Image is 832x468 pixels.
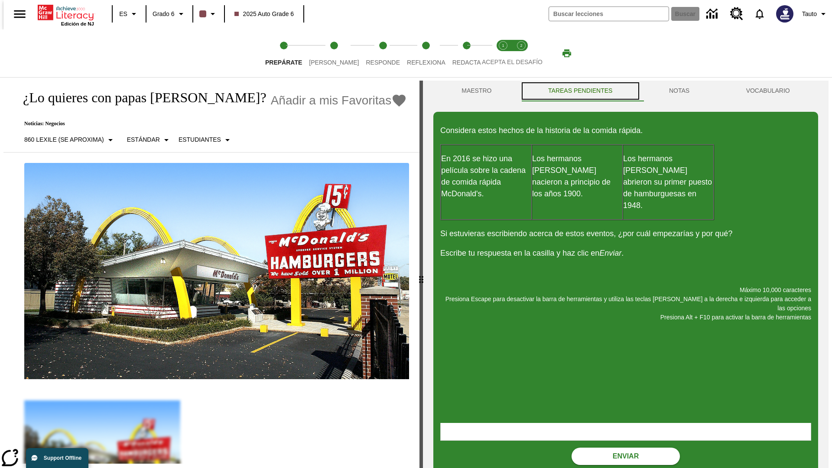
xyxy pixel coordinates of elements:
button: Redacta step 5 of 5 [445,29,488,77]
button: Acepta el desafío lee step 1 of 2 [491,29,516,77]
span: ACEPTA EL DESAFÍO [482,58,543,65]
button: Escoja un nuevo avatar [771,3,799,25]
button: Responde step 3 of 5 [359,29,407,77]
img: Uno de los primeros locales de McDonald's, con el icónico letrero rojo y los arcos amarillos. [24,163,409,380]
p: Presiona Escape para desactivar la barra de herramientas y utiliza las teclas [PERSON_NAME] a la ... [440,295,811,313]
p: Máximo 10,000 caracteres [440,286,811,295]
span: Reflexiona [407,59,445,66]
button: Lee step 2 of 5 [302,29,366,77]
div: Pulsa la tecla de intro o la barra espaciadora y luego presiona las flechas de derecha e izquierd... [419,81,423,468]
button: TAREAS PENDIENTES [520,81,641,101]
text: 2 [520,43,522,48]
button: Abrir el menú lateral [7,1,32,27]
button: Maestro [433,81,520,101]
p: Noticias: Negocios [14,120,407,127]
a: Centro de información [701,2,725,26]
div: activity [423,81,829,468]
p: Escribe tu respuesta en la casilla y haz clic en . [440,247,811,259]
p: Los hermanos [PERSON_NAME] nacieron a principio de los años 1900. [532,153,622,200]
h1: ¿Lo quieres con papas [PERSON_NAME]? [14,90,266,106]
img: Avatar [776,5,793,23]
button: El color de la clase es café oscuro. Cambiar el color de la clase. [196,6,221,22]
button: Reflexiona step 4 of 5 [400,29,452,77]
button: Tipo de apoyo, Estándar [123,132,175,148]
span: 2025 Auto Grade 6 [234,10,294,19]
button: Seleccionar estudiante [175,132,236,148]
text: 1 [502,43,504,48]
button: Perfil/Configuración [799,6,832,22]
button: Support Offline [26,448,88,468]
span: ES [119,10,127,19]
input: Buscar campo [549,7,669,21]
p: Estudiantes [179,135,221,144]
button: Lenguaje: ES, Selecciona un idioma [115,6,143,22]
span: Prepárate [265,59,302,66]
button: Seleccione Lexile, 860 Lexile (Se aproxima) [21,132,119,148]
button: Imprimir [553,45,581,61]
button: NOTAS [641,81,718,101]
span: [PERSON_NAME] [309,59,359,66]
p: Considera estos hechos de la historia de la comida rápida. [440,125,811,136]
span: Grado 6 [153,10,175,19]
p: En 2016 se hizo una película sobre la cadena de comida rápida McDonald's. [441,153,531,200]
body: Máximo 10,000 caracteres Presiona Escape para desactivar la barra de herramientas y utiliza las t... [3,7,127,15]
p: Estándar [127,135,160,144]
span: Añadir a mis Favoritas [271,94,392,107]
button: Acepta el desafío contesta step 2 of 2 [509,29,534,77]
span: Edición de NJ [61,21,94,26]
em: Enviar [599,249,621,257]
div: reading [3,81,419,464]
a: Notificaciones [748,3,771,25]
p: Si estuvieras escribiendo acerca de estos eventos, ¿por cuál empezarías y por qué? [440,228,811,240]
button: Grado: Grado 6, Elige un grado [149,6,190,22]
span: Redacta [452,59,481,66]
span: Tauto [802,10,817,19]
span: Support Offline [44,455,81,461]
button: Prepárate step 1 of 5 [258,29,309,77]
div: Instructional Panel Tabs [433,81,818,101]
p: 860 Lexile (Se aproxima) [24,135,104,144]
button: Enviar [572,448,680,465]
span: Responde [366,59,400,66]
div: Portada [38,3,94,26]
button: Añadir a mis Favoritas - ¿Lo quieres con papas fritas? [271,93,407,108]
button: VOCABULARIO [718,81,818,101]
p: Presiona Alt + F10 para activar la barra de herramientas [440,313,811,322]
a: Centro de recursos, Se abrirá en una pestaña nueva. [725,2,748,26]
p: Los hermanos [PERSON_NAME] abrieron su primer puesto de hamburguesas en 1948. [623,153,713,211]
